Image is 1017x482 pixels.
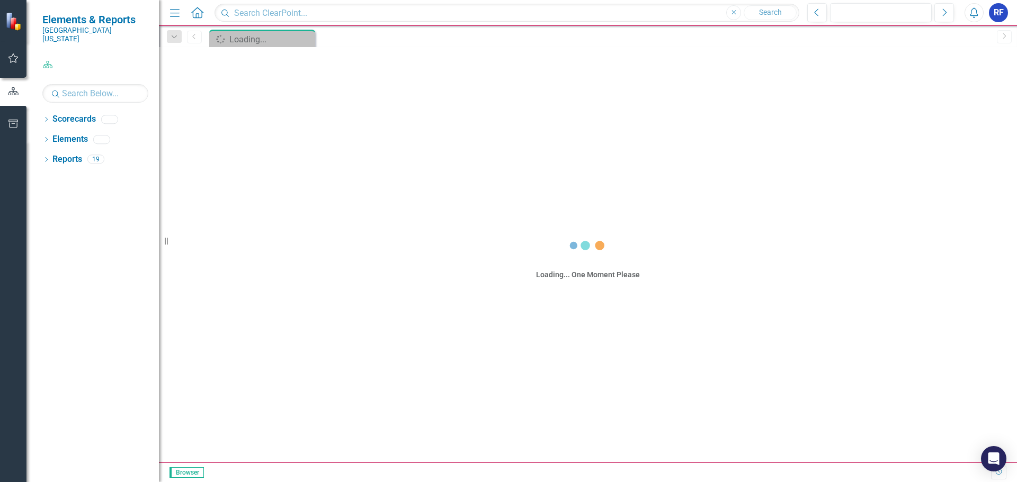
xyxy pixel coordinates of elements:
button: Search [744,5,797,20]
a: Elements [52,133,88,145]
input: Search ClearPoint... [215,4,799,22]
span: Elements & Reports [42,13,148,26]
img: ClearPoint Strategy [5,12,24,31]
a: Scorecards [52,113,96,125]
small: [GEOGRAPHIC_DATA][US_STATE] [42,26,148,43]
a: Reports [52,153,82,166]
div: Loading... [229,33,313,46]
input: Search Below... [42,84,148,103]
div: 19 [87,155,104,164]
div: Open Intercom Messenger [981,446,1006,471]
div: Loading... One Moment Please [536,269,640,280]
button: RF [989,3,1008,22]
span: Browser [169,467,204,478]
span: Search [759,8,782,16]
